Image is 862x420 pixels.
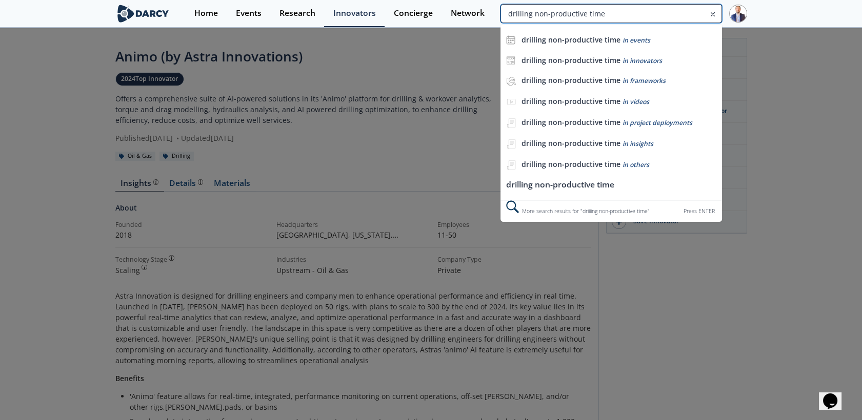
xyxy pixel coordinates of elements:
div: Network [451,9,485,17]
span: in project deployments [623,118,692,127]
b: drilling non-productive time [522,75,620,85]
span: in innovators [623,56,662,65]
div: Home [194,9,218,17]
b: drilling non-productive time [522,35,620,45]
span: in frameworks [623,76,666,85]
img: logo-wide.svg [115,5,171,23]
li: drilling non-productive time [500,176,721,195]
img: icon [506,56,515,65]
b: drilling non-productive time [522,55,620,65]
img: Profile [729,5,747,23]
b: drilling non-productive time [522,138,620,148]
span: in events [623,36,650,45]
div: More search results for " drilling non-productive time " [500,200,721,222]
img: icon [506,35,515,45]
b: drilling non-productive time [522,159,620,169]
div: Concierge [394,9,433,17]
div: Events [236,9,262,17]
input: Advanced Search [500,4,721,23]
span: in others [623,160,649,169]
span: in insights [623,139,653,148]
b: drilling non-productive time [522,117,620,127]
div: Press ENTER [684,206,715,217]
div: Research [279,9,315,17]
b: drilling non-productive time [522,96,620,106]
div: Innovators [333,9,376,17]
span: in videos [623,97,649,106]
iframe: chat widget [819,379,852,410]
